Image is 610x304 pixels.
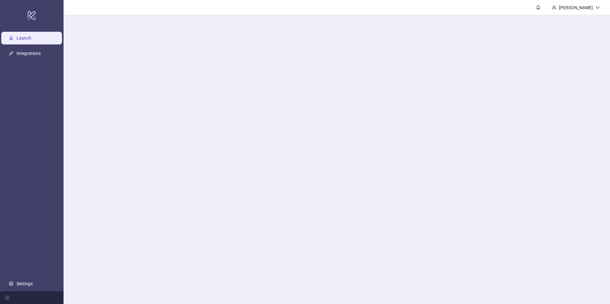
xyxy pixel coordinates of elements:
[17,281,33,286] a: Settings
[5,295,10,300] span: menu-fold
[595,5,600,10] span: down
[552,5,556,10] span: user
[17,36,31,41] a: Launch
[536,5,540,10] span: bell
[556,4,595,11] div: [PERSON_NAME]
[17,51,41,56] a: Integrations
